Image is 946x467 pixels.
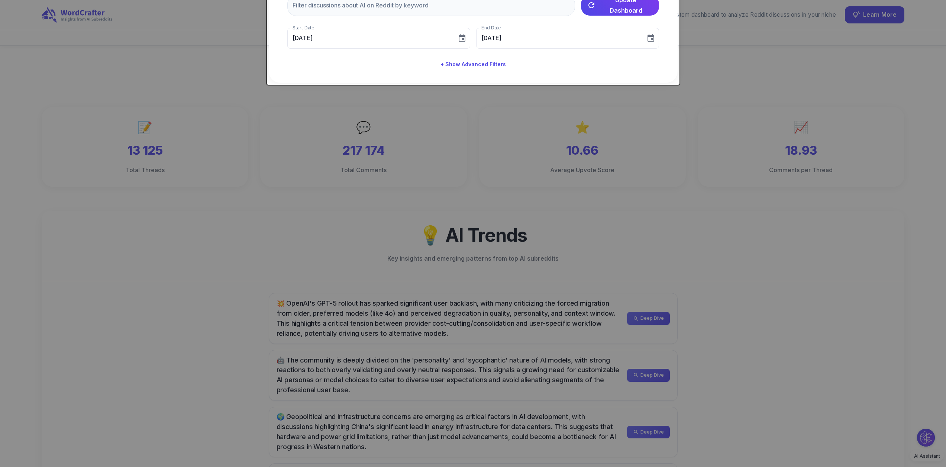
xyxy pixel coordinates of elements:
[438,58,509,71] button: + Show Advanced Filters
[643,31,658,46] button: Choose date, selected date is Aug 19, 2025
[481,25,501,31] label: End Date
[287,28,452,49] input: MM/DD/YYYY
[293,25,314,31] label: Start Date
[455,31,469,46] button: Choose date, selected date is Aug 5, 2025
[476,28,640,49] input: MM/DD/YYYY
